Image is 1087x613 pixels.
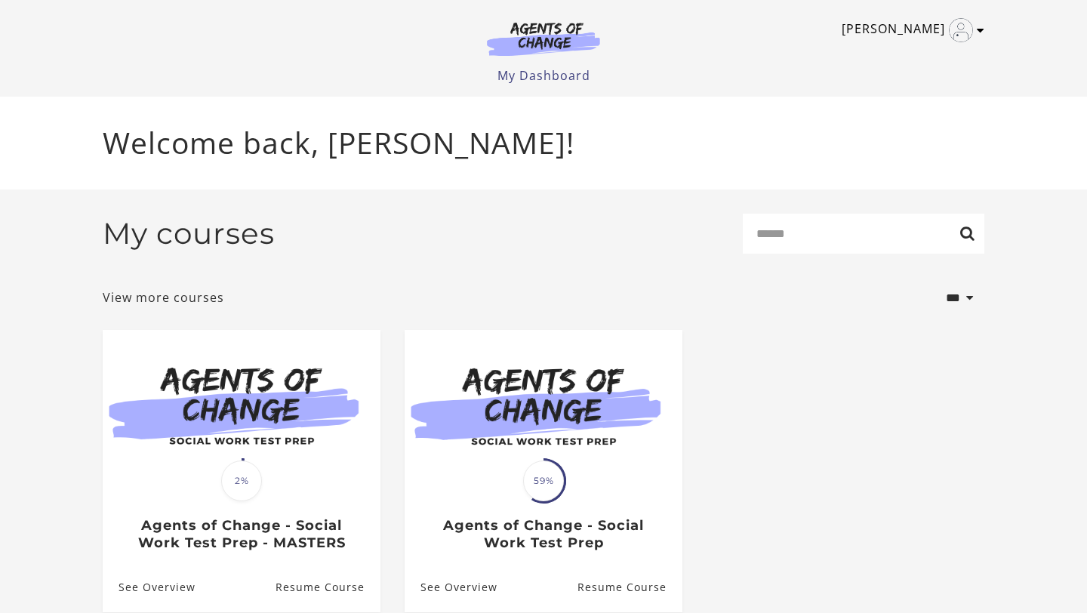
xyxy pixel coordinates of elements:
span: 59% [523,461,564,501]
img: Agents of Change Logo [471,21,616,56]
a: Agents of Change - Social Work Test Prep: See Overview [405,563,497,612]
h3: Agents of Change - Social Work Test Prep [420,517,666,551]
a: Agents of Change - Social Work Test Prep: Resume Course [577,563,682,612]
span: 2% [221,461,262,501]
a: Toggle menu [842,18,977,42]
h3: Agents of Change - Social Work Test Prep - MASTERS [119,517,364,551]
a: View more courses [103,288,224,306]
a: My Dashboard [497,67,590,84]
a: Agents of Change - Social Work Test Prep - MASTERS: See Overview [103,563,196,612]
h2: My courses [103,216,275,251]
p: Welcome back, [PERSON_NAME]! [103,121,984,165]
a: Agents of Change - Social Work Test Prep - MASTERS: Resume Course [276,563,380,612]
